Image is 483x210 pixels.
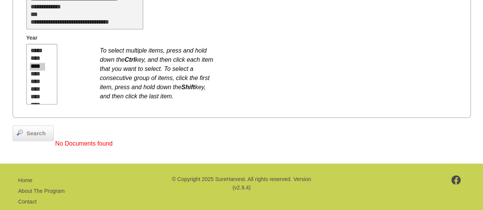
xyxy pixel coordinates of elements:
span: No Documents found [55,140,113,147]
a: Contact [18,199,37,205]
span: Search [23,129,50,138]
b: Ctrl [124,56,135,63]
p: © Copyright 2025 SureHarvest. All rights reserved. Version (v2.9.4) [171,175,312,192]
img: footer-facebook.png [451,175,461,184]
span: Year [26,34,38,42]
a: Search [13,125,54,141]
b: Shift [181,84,195,90]
img: magnifier.png [17,129,23,135]
a: About The Program [18,188,65,194]
div: To select multiple items, press and hold down the key, and then click each item that you want to ... [100,42,215,101]
a: Home [18,177,32,183]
